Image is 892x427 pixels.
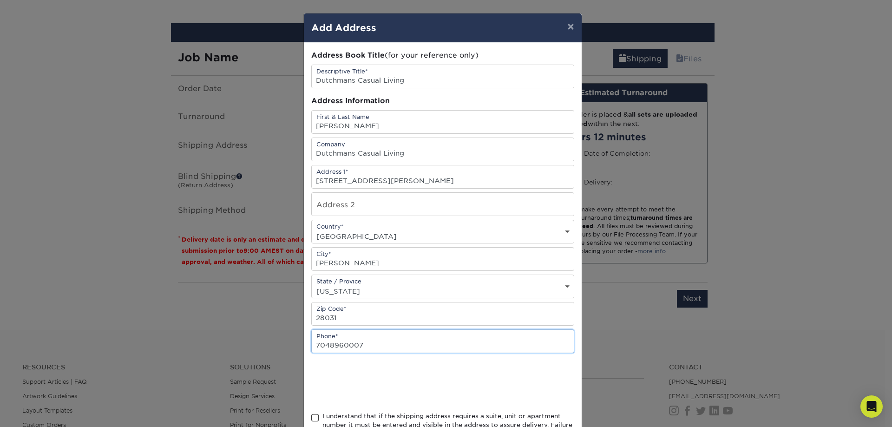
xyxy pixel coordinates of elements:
h4: Add Address [311,21,574,35]
div: Address Information [311,96,574,106]
div: (for your reference only) [311,50,574,61]
div: Open Intercom Messenger [860,395,883,418]
iframe: reCAPTCHA [311,364,453,401]
span: Address Book Title [311,51,385,59]
button: × [560,13,581,39]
